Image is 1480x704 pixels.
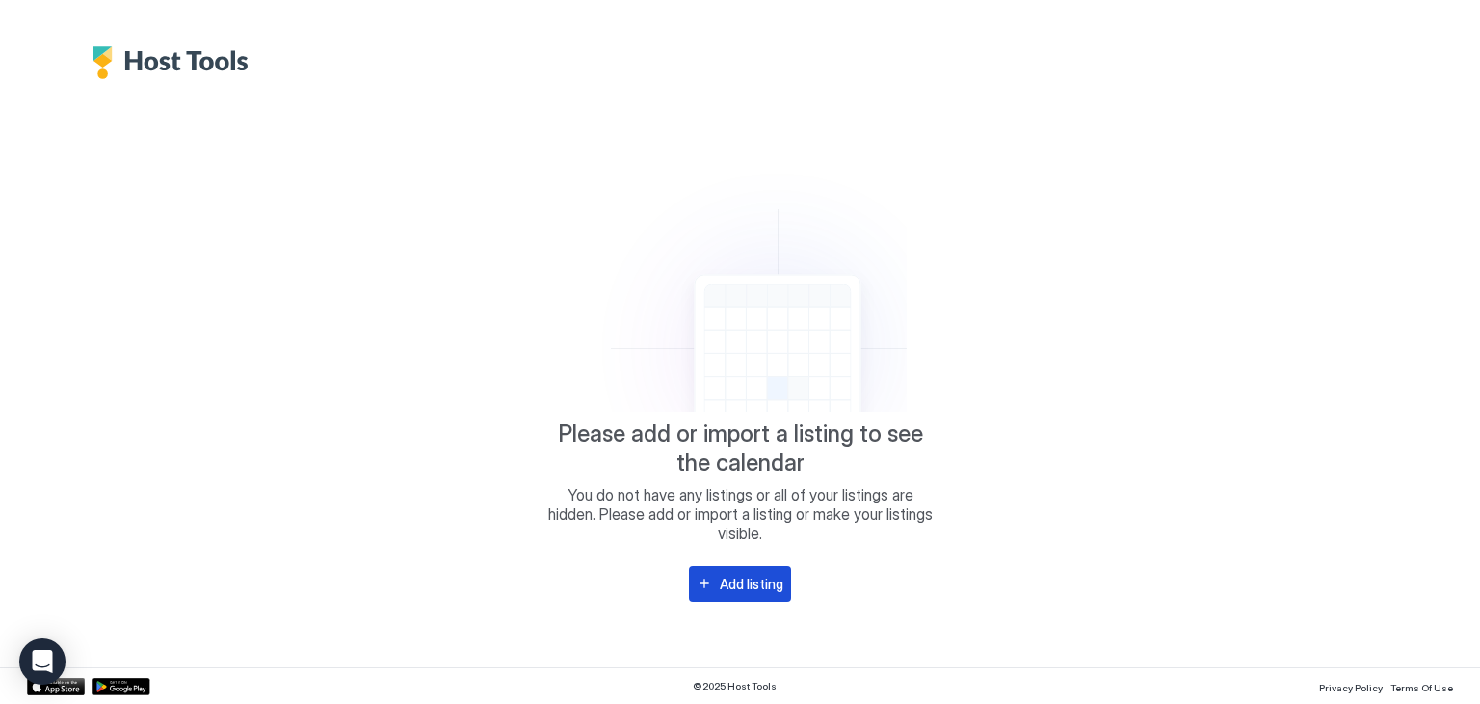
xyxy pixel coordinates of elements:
span: You do not have any listings or all of your listings are hidden. Please add or import a listing o... [547,485,933,543]
a: App Store [27,678,85,695]
div: Host Tools Logo [92,46,258,79]
a: Google Play Store [92,678,150,695]
button: Add listing [689,566,791,602]
span: © 2025 Host Tools [693,680,777,692]
a: Terms Of Use [1390,676,1453,696]
span: Privacy Policy [1319,682,1383,693]
div: Open Intercom Messenger [19,638,66,685]
span: Please add or import a listing to see the calendar [547,420,933,477]
span: Terms Of Use [1390,682,1453,693]
div: Add listing [720,574,783,594]
a: Privacy Policy [1319,676,1383,696]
